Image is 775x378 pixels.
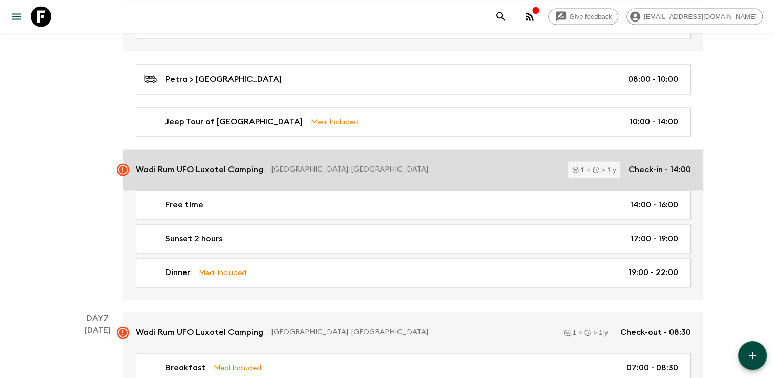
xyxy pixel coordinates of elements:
[572,166,584,173] div: 1
[631,233,678,245] p: 17:00 - 19:00
[165,116,303,128] p: Jeep Tour of [GEOGRAPHIC_DATA]
[564,13,618,20] span: Give feedback
[629,163,691,176] p: Check-in - 14:00
[136,163,263,176] p: Wadi Rum UFO Luxotel Camping
[628,73,678,86] p: 08:00 - 10:00
[72,312,123,324] p: Day 7
[620,326,691,339] p: Check-out - 08:30
[214,362,261,373] p: Meal Included
[165,233,222,245] p: Sunset 2 hours
[629,266,678,279] p: 19:00 - 22:00
[165,73,282,86] p: Petra > [GEOGRAPHIC_DATA]
[626,362,678,374] p: 07:00 - 08:30
[630,116,678,128] p: 10:00 - 14:00
[136,258,691,287] a: DinnerMeal Included19:00 - 22:00
[271,164,560,175] p: [GEOGRAPHIC_DATA], [GEOGRAPHIC_DATA]
[136,224,691,254] a: Sunset 2 hours17:00 - 19:00
[6,6,27,27] button: menu
[165,362,205,374] p: Breakfast
[136,326,263,339] p: Wadi Rum UFO Luxotel Camping
[564,329,576,336] div: 1
[491,6,511,27] button: search adventures
[123,312,703,353] a: Wadi Rum UFO Luxotel Camping[GEOGRAPHIC_DATA], [GEOGRAPHIC_DATA]1> 1 yCheck-out - 08:30
[311,116,359,128] p: Meal Included
[593,166,616,173] div: > 1 y
[165,199,203,211] p: Free time
[136,107,691,137] a: Jeep Tour of [GEOGRAPHIC_DATA]Meal Included10:00 - 14:00
[584,329,608,336] div: > 1 y
[630,199,678,211] p: 14:00 - 16:00
[165,266,191,279] p: Dinner
[548,8,618,25] a: Give feedback
[638,13,762,20] span: [EMAIL_ADDRESS][DOMAIN_NAME]
[123,149,703,190] a: Wadi Rum UFO Luxotel Camping[GEOGRAPHIC_DATA], [GEOGRAPHIC_DATA]1> 1 yCheck-in - 14:00
[626,8,763,25] div: [EMAIL_ADDRESS][DOMAIN_NAME]
[136,64,691,95] a: Petra > [GEOGRAPHIC_DATA]08:00 - 10:00
[271,327,552,338] p: [GEOGRAPHIC_DATA], [GEOGRAPHIC_DATA]
[199,267,246,278] p: Meal Included
[136,190,691,220] a: Free time14:00 - 16:00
